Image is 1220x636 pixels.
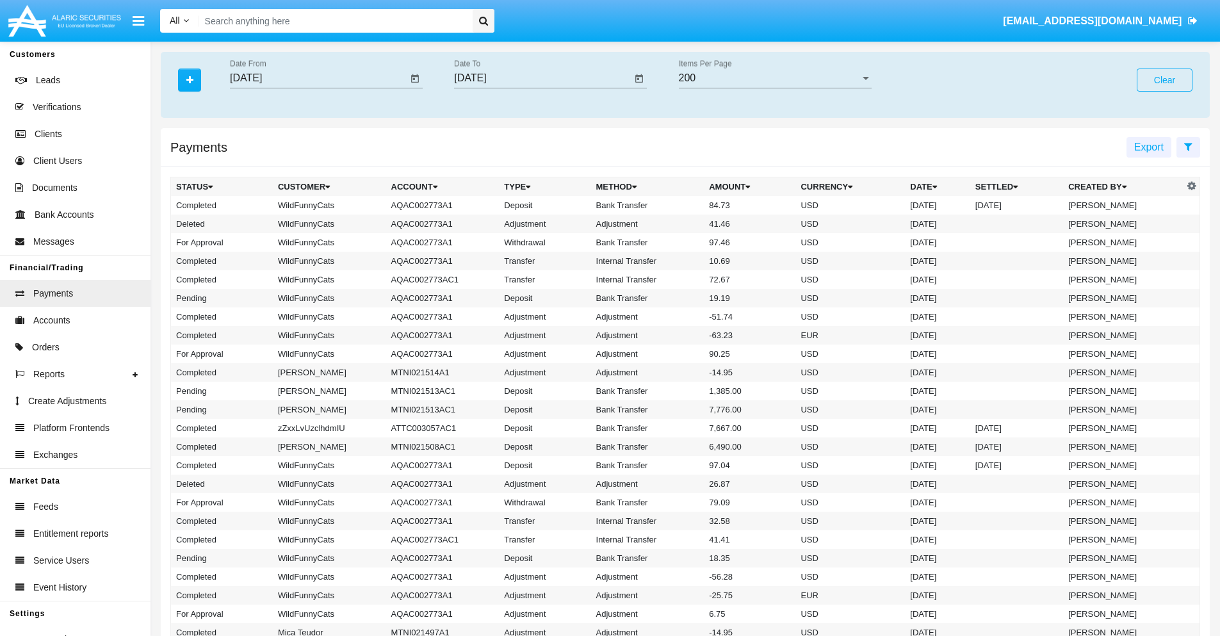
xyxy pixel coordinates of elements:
[386,400,500,419] td: MTNI021513AC1
[499,196,590,215] td: Deposit
[499,363,590,382] td: Adjustment
[905,177,970,197] th: Date
[704,530,795,549] td: 41.41
[273,177,386,197] th: Customer
[499,215,590,233] td: Adjustment
[704,233,795,252] td: 97.46
[273,400,386,419] td: [PERSON_NAME]
[704,437,795,456] td: 6,490.00
[795,252,905,270] td: USD
[171,605,273,623] td: For Approval
[795,326,905,345] td: EUR
[273,382,386,400] td: [PERSON_NAME]
[795,400,905,419] td: USD
[499,456,590,475] td: Deposit
[905,289,970,307] td: [DATE]
[499,419,590,437] td: Deposit
[171,419,273,437] td: Completed
[499,493,590,512] td: Withdrawal
[170,15,180,26] span: All
[795,549,905,567] td: USD
[591,382,704,400] td: Bank Transfer
[795,289,905,307] td: USD
[386,345,500,363] td: AQAC002773A1
[1063,437,1183,456] td: [PERSON_NAME]
[171,382,273,400] td: Pending
[33,154,82,168] span: Client Users
[704,400,795,419] td: 7,776.00
[1137,69,1192,92] button: Clear
[704,326,795,345] td: -63.23
[33,527,109,541] span: Entitlement reports
[1126,137,1171,158] button: Export
[171,363,273,382] td: Completed
[33,581,86,594] span: Event History
[28,395,106,408] span: Create Adjustments
[795,512,905,530] td: USD
[905,605,970,623] td: [DATE]
[33,287,73,300] span: Payments
[1063,177,1183,197] th: Created By
[499,326,590,345] td: Adjustment
[273,363,386,382] td: [PERSON_NAME]
[591,345,704,363] td: Adjustment
[1063,233,1183,252] td: [PERSON_NAME]
[591,307,704,326] td: Adjustment
[499,233,590,252] td: Withdrawal
[1063,512,1183,530] td: [PERSON_NAME]
[591,437,704,456] td: Bank Transfer
[273,493,386,512] td: WildFunnyCats
[499,530,590,549] td: Transfer
[795,586,905,605] td: EUR
[33,368,65,381] span: Reports
[1063,215,1183,233] td: [PERSON_NAME]
[499,549,590,567] td: Deposit
[591,605,704,623] td: Adjustment
[905,345,970,363] td: [DATE]
[386,567,500,586] td: AQAC002773A1
[591,549,704,567] td: Bank Transfer
[591,363,704,382] td: Adjustment
[795,437,905,456] td: USD
[386,456,500,475] td: AQAC002773A1
[795,493,905,512] td: USD
[704,382,795,400] td: 1,385.00
[1063,586,1183,605] td: [PERSON_NAME]
[273,233,386,252] td: WildFunnyCats
[1134,142,1164,152] span: Export
[970,419,1063,437] td: [DATE]
[704,307,795,326] td: -51.74
[970,196,1063,215] td: [DATE]
[704,549,795,567] td: 18.35
[171,270,273,289] td: Completed
[386,307,500,326] td: AQAC002773A1
[795,605,905,623] td: USD
[33,421,110,435] span: Platform Frontends
[386,270,500,289] td: AQAC002773AC1
[905,363,970,382] td: [DATE]
[591,270,704,289] td: Internal Transfer
[997,3,1204,39] a: [EMAIL_ADDRESS][DOMAIN_NAME]
[171,233,273,252] td: For Approval
[386,475,500,493] td: AQAC002773A1
[35,208,94,222] span: Bank Accounts
[6,2,123,40] img: Logo image
[33,235,74,249] span: Messages
[704,586,795,605] td: -25.75
[499,437,590,456] td: Deposit
[704,605,795,623] td: 6.75
[1063,307,1183,326] td: [PERSON_NAME]
[704,493,795,512] td: 79.09
[905,586,970,605] td: [DATE]
[1063,289,1183,307] td: [PERSON_NAME]
[273,307,386,326] td: WildFunnyCats
[386,586,500,605] td: AQAC002773A1
[199,9,468,33] input: Search
[273,270,386,289] td: WildFunnyCats
[905,233,970,252] td: [DATE]
[795,177,905,197] th: Currency
[386,605,500,623] td: AQAC002773A1
[1063,270,1183,289] td: [PERSON_NAME]
[171,215,273,233] td: Deleted
[795,363,905,382] td: USD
